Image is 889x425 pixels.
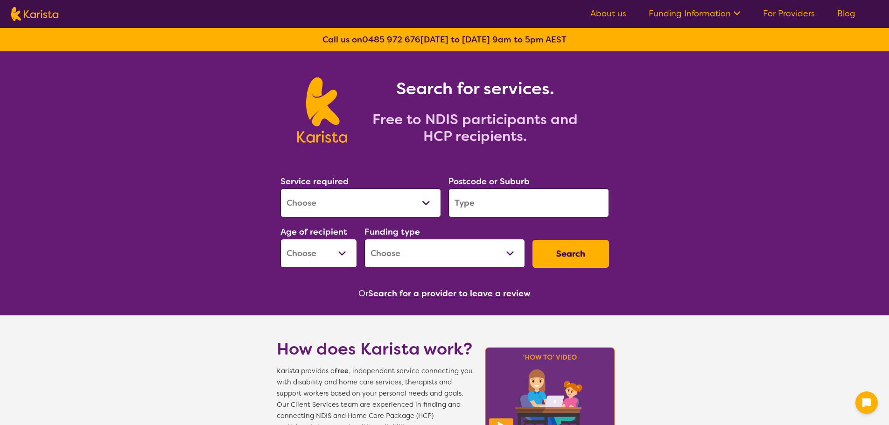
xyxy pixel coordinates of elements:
label: Age of recipient [280,226,347,237]
input: Type [448,188,609,217]
a: Funding Information [649,8,741,19]
label: Postcode or Suburb [448,176,530,187]
a: Blog [837,8,855,19]
a: About us [590,8,626,19]
h1: How does Karista work? [277,338,473,360]
label: Service required [280,176,349,187]
img: Karista logo [11,7,58,21]
h1: Search for services. [358,77,592,100]
h2: Free to NDIS participants and HCP recipients. [358,111,592,145]
button: Search [532,240,609,268]
img: Karista logo [297,77,347,143]
a: For Providers [763,8,815,19]
b: free [335,367,349,376]
button: Search for a provider to leave a review [368,286,531,300]
b: Call us on [DATE] to [DATE] 9am to 5pm AEST [322,34,567,45]
a: 0485 972 676 [362,34,420,45]
label: Funding type [364,226,420,237]
span: Or [358,286,368,300]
